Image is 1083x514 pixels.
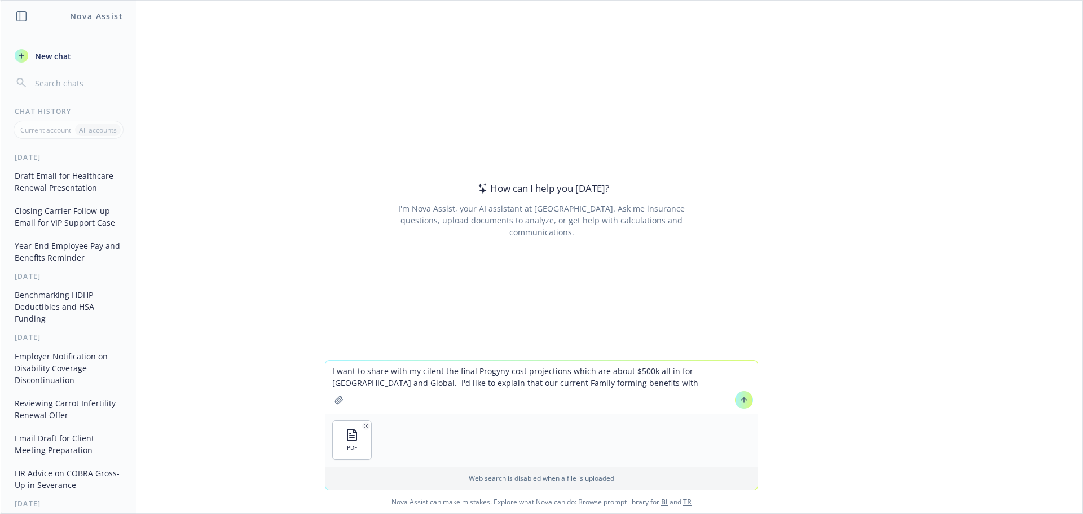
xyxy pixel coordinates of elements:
[1,107,136,116] div: Chat History
[33,75,122,91] input: Search chats
[70,10,123,22] h1: Nova Assist
[347,444,357,451] span: PDF
[10,236,127,267] button: Year-End Employee Pay and Benefits Reminder
[474,181,609,196] div: How can I help you [DATE]?
[10,394,127,424] button: Reviewing Carrot Infertility Renewal Offer
[10,464,127,494] button: HR Advice on COBRA Gross-Up in Severance
[325,361,758,414] textarea: I want to share with my cilent the final Progyny cost projections which are about $500k all in fo...
[10,285,127,328] button: Benchmarking HDHP Deductibles and HSA Funding
[10,347,127,389] button: Employer Notification on Disability Coverage Discontinuation
[79,125,117,135] p: All accounts
[1,499,136,508] div: [DATE]
[1,152,136,162] div: [DATE]
[10,201,127,232] button: Closing Carrier Follow-up Email for VIP Support Case
[1,332,136,342] div: [DATE]
[10,166,127,197] button: Draft Email for Healthcare Renewal Presentation
[5,490,1078,513] span: Nova Assist can make mistakes. Explore what Nova can do: Browse prompt library for and
[683,497,692,507] a: TR
[333,421,371,459] button: PDF
[20,125,71,135] p: Current account
[382,203,700,238] div: I'm Nova Assist, your AI assistant at [GEOGRAPHIC_DATA]. Ask me insurance questions, upload docum...
[661,497,668,507] a: BI
[10,46,127,66] button: New chat
[33,50,71,62] span: New chat
[1,271,136,281] div: [DATE]
[10,429,127,459] button: Email Draft for Client Meeting Preparation
[332,473,751,483] p: Web search is disabled when a file is uploaded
